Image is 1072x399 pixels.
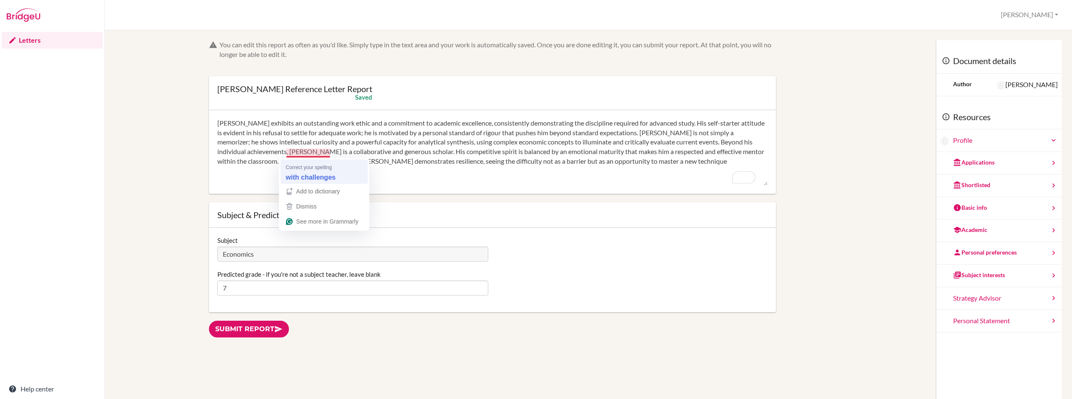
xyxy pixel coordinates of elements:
div: Applications [953,158,995,167]
a: Profile [953,136,1058,145]
div: Basic info [953,203,987,212]
div: Resources [936,105,1062,130]
img: Bridge-U [7,8,40,22]
a: Personal preferences [936,242,1062,265]
a: Shortlisted [936,175,1062,197]
div: Document details [936,49,1062,74]
a: Subject interests [936,265,1062,287]
a: Academic [936,219,1062,242]
div: Subject & Predicted Grade [217,211,768,219]
button: [PERSON_NAME] [997,7,1062,23]
div: Saved [355,93,372,101]
label: Predicted grade - if you're not a subject teacher, leave blank [217,270,381,278]
a: Help center [2,381,103,397]
div: Personal preferences [953,248,1017,257]
img: Stacey Frallicciardi [997,81,1005,90]
div: Subject interests [953,271,1005,279]
textarea: To enrich screen reader interactions, please activate Accessibility in Grammarly extension settings [217,118,768,185]
a: Strategy Advisor [936,287,1062,310]
img: Matthew Wijono [941,137,949,145]
a: Basic info [936,197,1062,220]
a: Personal Statement [936,310,1062,332]
label: Subject [217,236,238,245]
div: You can edit this report as often as you'd like. Simply type in the text area and your work is au... [219,40,776,59]
a: Submit report [209,321,289,338]
div: [PERSON_NAME] Reference Letter Report [217,85,372,93]
div: Author [953,80,972,88]
a: Letters [2,32,103,49]
div: [PERSON_NAME] [997,80,1058,90]
a: Applications [936,152,1062,175]
div: Academic [953,226,987,234]
div: Shortlisted [953,181,990,189]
